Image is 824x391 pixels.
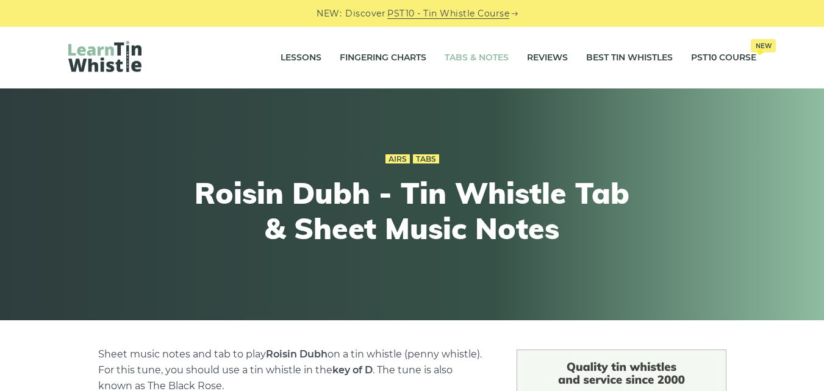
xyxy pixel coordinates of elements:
a: Tabs & Notes [445,43,509,73]
h1: Roisin Dubh - Tin Whistle Tab & Sheet Music Notes [188,176,637,246]
a: PST10 CourseNew [691,43,756,73]
a: Fingering Charts [340,43,426,73]
a: Reviews [527,43,568,73]
span: New [751,39,776,52]
a: Tabs [413,154,439,164]
a: Best Tin Whistles [586,43,673,73]
img: LearnTinWhistle.com [68,41,142,72]
strong: Roisin Dubh [266,348,328,360]
strong: key of D [332,364,373,376]
a: Airs [385,154,410,164]
a: Lessons [281,43,321,73]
